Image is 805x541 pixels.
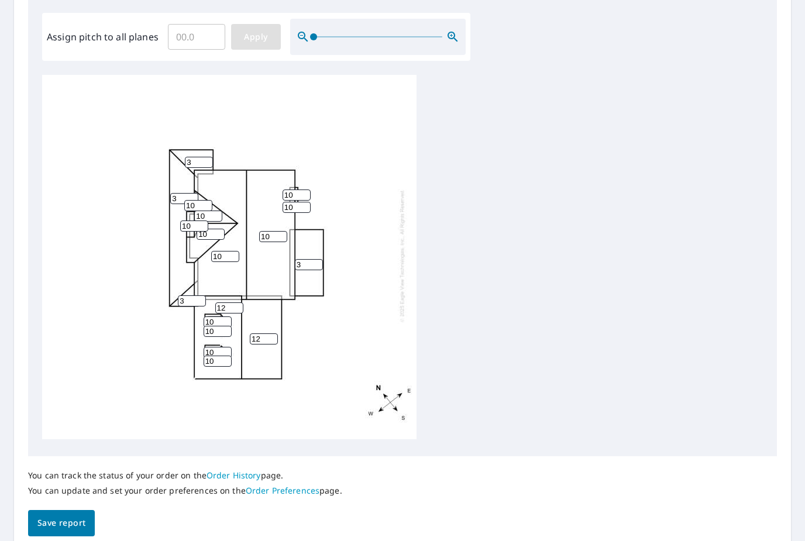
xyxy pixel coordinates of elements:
button: Apply [231,24,281,50]
label: Assign pitch to all planes [47,30,159,44]
span: Apply [240,30,271,44]
span: Save report [37,516,85,530]
input: 00.0 [168,20,225,53]
button: Save report [28,510,95,536]
p: You can track the status of your order on the page. [28,470,342,481]
p: You can update and set your order preferences on the page. [28,485,342,496]
a: Order History [207,470,261,481]
a: Order Preferences [246,485,319,496]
